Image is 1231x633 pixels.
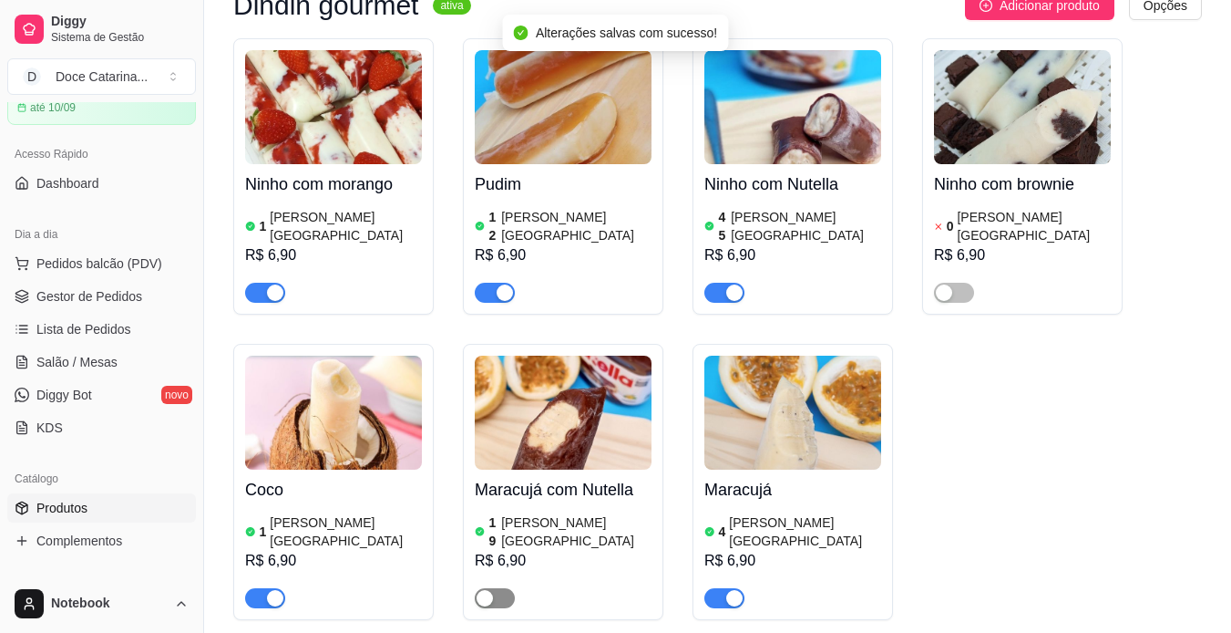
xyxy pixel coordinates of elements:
[7,315,196,344] a: Lista de Pedidos
[36,287,142,306] span: Gestor de Pedidos
[270,514,422,550] article: [PERSON_NAME][GEOGRAPHIC_DATA]
[7,169,196,198] a: Dashboard
[475,171,651,197] h4: Pudim
[704,171,881,197] h4: Ninho com Nutella
[51,14,189,30] span: Diggy
[7,58,196,95] button: Select a team
[51,596,167,612] span: Notebook
[488,208,498,244] article: 12
[475,550,651,572] div: R$ 6,90
[36,254,162,273] span: Pedidos balcão (PDV)
[36,532,122,550] span: Complementos
[7,282,196,311] a: Gestor de Pedidos
[704,550,881,572] div: R$ 6,90
[7,526,196,555] a: Complementos
[7,220,196,249] div: Dia a dia
[704,244,881,266] div: R$ 6,90
[934,244,1111,266] div: R$ 6,90
[934,171,1111,197] h4: Ninho com brownie
[501,208,651,244] article: [PERSON_NAME][GEOGRAPHIC_DATA]
[947,217,954,235] article: 0
[475,477,651,503] h4: Maracujá com Nutella
[51,30,189,45] span: Sistema de Gestão
[488,514,498,550] article: 19
[23,67,41,86] span: D
[36,499,87,517] span: Produtos
[245,50,422,164] img: product-image
[260,217,267,235] article: 1
[36,419,63,437] span: KDS
[30,100,76,115] article: até 10/09
[7,380,196,410] a: Diggy Botnovo
[7,7,196,51] a: DiggySistema de Gestão
[7,249,196,278] button: Pedidos balcão (PDV)
[475,356,651,470] img: product-image
[36,174,99,192] span: Dashboard
[475,244,651,266] div: R$ 6,90
[536,26,717,40] span: Alterações salvas com sucesso!
[7,348,196,377] a: Salão / Mesas
[957,208,1111,244] article: [PERSON_NAME][GEOGRAPHIC_DATA]
[934,50,1111,164] img: product-image
[731,208,881,244] article: [PERSON_NAME][GEOGRAPHIC_DATA]
[36,353,118,371] span: Salão / Mesas
[7,582,196,626] button: Notebook
[7,493,196,523] a: Produtos
[270,208,422,244] article: [PERSON_NAME][GEOGRAPHIC_DATA]
[7,413,196,442] a: KDS
[7,140,196,169] div: Acesso Rápido
[704,477,881,503] h4: Maracujá
[245,244,422,266] div: R$ 6,90
[245,550,422,572] div: R$ 6,90
[7,464,196,493] div: Catálogo
[704,50,881,164] img: product-image
[260,523,267,541] article: 1
[475,50,651,164] img: product-image
[245,171,422,197] h4: Ninho com morango
[704,356,881,470] img: product-image
[36,386,92,404] span: Diggy Bot
[718,208,727,244] article: 45
[245,477,422,503] h4: Coco
[245,356,422,470] img: product-image
[729,514,881,550] article: [PERSON_NAME][GEOGRAPHIC_DATA]
[56,67,148,86] div: Doce Catarina ...
[36,320,131,338] span: Lista de Pedidos
[514,26,528,40] span: check-circle
[501,514,651,550] article: [PERSON_NAME][GEOGRAPHIC_DATA]
[719,523,726,541] article: 4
